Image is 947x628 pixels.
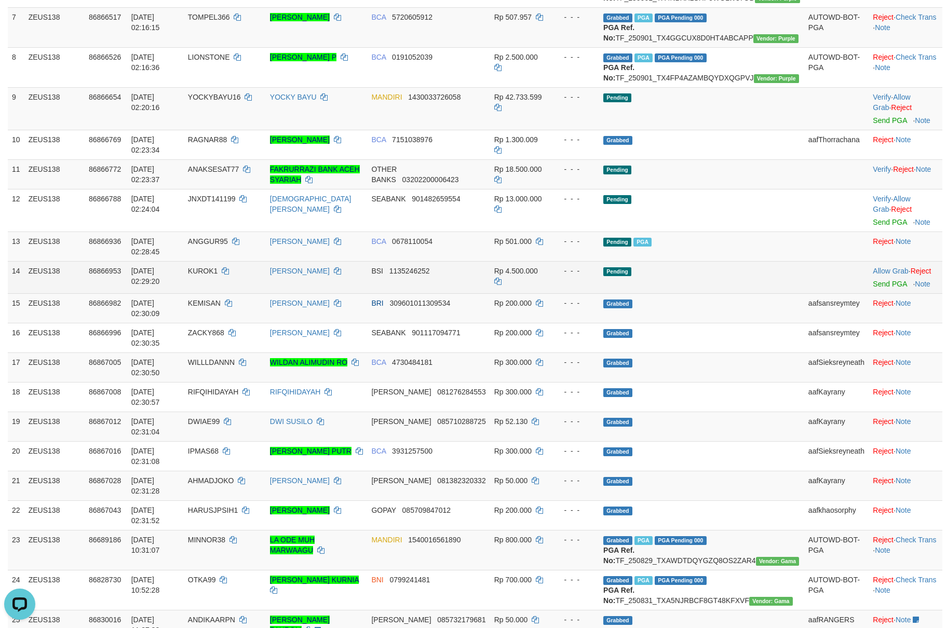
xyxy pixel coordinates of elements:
[24,261,85,293] td: ZEUS138
[24,382,85,412] td: ZEUS138
[270,388,321,396] a: RIFQIHIDAYAH
[603,447,632,456] span: Grabbed
[873,329,894,337] a: Reject
[89,358,121,366] span: 86867005
[89,388,121,396] span: 86867008
[875,546,890,554] a: Note
[371,195,405,203] span: SEABANK
[131,135,160,154] span: [DATE] 02:23:34
[8,323,24,352] td: 16
[494,135,538,144] span: Rp 1.300.009
[873,476,894,485] a: Reject
[389,576,430,584] span: Copy 0799241481 to clipboard
[89,135,121,144] span: 86866769
[408,536,461,544] span: Copy 1540016561890 to clipboard
[371,536,402,544] span: MANDIRI
[389,299,450,307] span: Copy 309601011309534 to clipboard
[270,195,351,213] a: [DEMOGRAPHIC_DATA][PERSON_NAME]
[89,195,121,203] span: 86866788
[89,576,121,584] span: 86828730
[8,261,24,293] td: 14
[188,506,238,514] span: HARUSJPSIH1
[270,447,351,455] a: [PERSON_NAME] PUTR
[8,570,24,610] td: 24
[756,557,800,566] span: Vendor URL: https://trx31.1velocity.biz
[188,388,239,396] span: RIFQIHIDAYAH
[869,530,942,570] td: · ·
[24,159,85,189] td: ZEUS138
[896,135,911,144] a: Note
[869,382,942,412] td: ·
[371,417,431,426] span: [PERSON_NAME]
[896,388,911,396] a: Note
[392,447,432,455] span: Copy 3931257500 to clipboard
[896,447,911,455] a: Note
[603,13,632,22] span: Grabbed
[188,165,239,173] span: ANAKSESAT77
[131,53,160,72] span: [DATE] 02:16:36
[753,34,799,43] span: Vendor URL: https://trx4.1velocity.biz
[603,93,631,102] span: Pending
[188,299,221,307] span: KEMISAN
[392,13,432,21] span: Copy 5720605912 to clipboard
[896,476,911,485] a: Note
[437,417,485,426] span: Copy 085710288725 to clipboard
[804,293,869,323] td: aafsansreymtey
[873,135,894,144] a: Reject
[869,231,942,261] td: ·
[869,261,942,293] td: ·
[131,195,160,213] span: [DATE] 02:24:04
[8,189,24,231] td: 12
[371,135,386,144] span: BCA
[89,417,121,426] span: 86867012
[869,189,942,231] td: · ·
[556,236,595,247] div: - - -
[131,13,160,32] span: [DATE] 02:16:15
[556,134,595,145] div: - - -
[896,299,911,307] a: Note
[655,13,707,22] span: PGA Pending
[869,500,942,530] td: ·
[873,280,907,288] a: Send PGA
[392,53,432,61] span: Copy 0191052039 to clipboard
[188,13,230,21] span: TOMPEL366
[869,570,942,610] td: · ·
[873,506,894,514] a: Reject
[869,7,942,47] td: · ·
[188,536,225,544] span: MINNOR38
[804,323,869,352] td: aafsansreymtey
[24,47,85,87] td: ZEUS138
[869,471,942,500] td: ·
[873,417,894,426] a: Reject
[873,536,894,544] a: Reject
[804,352,869,382] td: aafSieksreyneath
[494,447,532,455] span: Rp 300.000
[8,412,24,441] td: 19
[8,530,24,570] td: 23
[556,164,595,174] div: - - -
[634,53,653,62] span: Marked by aafpengsreynich
[270,476,330,485] a: [PERSON_NAME]
[8,47,24,87] td: 8
[655,536,707,545] span: PGA Pending
[131,476,160,495] span: [DATE] 02:31:28
[915,218,930,226] a: Note
[188,417,220,426] span: DWIAE99
[270,93,317,101] a: YOCKY BAYU
[873,447,894,455] a: Reject
[131,165,160,184] span: [DATE] 02:23:37
[371,506,396,514] span: GOPAY
[556,327,595,338] div: - - -
[89,13,121,21] span: 86866517
[371,299,383,307] span: BRI
[392,237,432,245] span: Copy 0678110054 to clipboard
[556,357,595,367] div: - - -
[556,535,595,545] div: - - -
[270,237,330,245] a: [PERSON_NAME]
[556,446,595,456] div: - - -
[556,52,595,62] div: - - -
[896,329,911,337] a: Note
[915,116,930,125] a: Note
[494,237,532,245] span: Rp 501.000
[891,205,912,213] a: Reject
